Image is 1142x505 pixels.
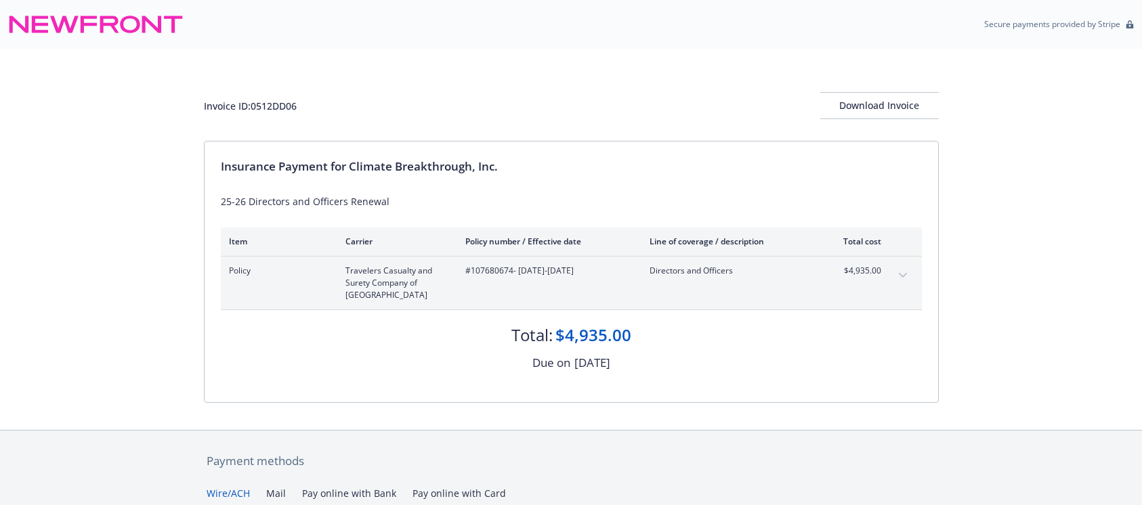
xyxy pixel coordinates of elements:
span: Travelers Casualty and Surety Company of [GEOGRAPHIC_DATA] [345,265,444,301]
div: [DATE] [574,354,610,372]
span: Directors and Officers [650,265,809,277]
div: Line of coverage / description [650,236,809,247]
div: $4,935.00 [555,324,631,347]
div: Due on [532,354,570,372]
div: Total: [511,324,553,347]
div: Insurance Payment for Climate Breakthrough, Inc. [221,158,922,175]
button: Download Invoice [820,92,939,119]
span: Policy [229,265,324,277]
button: expand content [892,265,914,286]
div: Carrier [345,236,444,247]
div: Download Invoice [820,93,939,118]
div: 25-26 Directors and Officers Renewal [221,194,922,208]
p: Secure payments provided by Stripe [984,18,1120,30]
div: Payment methods [207,452,936,470]
div: Total cost [830,236,881,247]
div: Item [229,236,324,247]
div: PolicyTravelers Casualty and Surety Company of [GEOGRAPHIC_DATA]#107680674- [DATE]-[DATE]Director... [221,257,922,309]
div: Policy number / Effective date [465,236,628,247]
div: Invoice ID: 0512DD06 [204,99,297,113]
span: $4,935.00 [830,265,881,277]
span: #107680674 - [DATE]-[DATE] [465,265,628,277]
